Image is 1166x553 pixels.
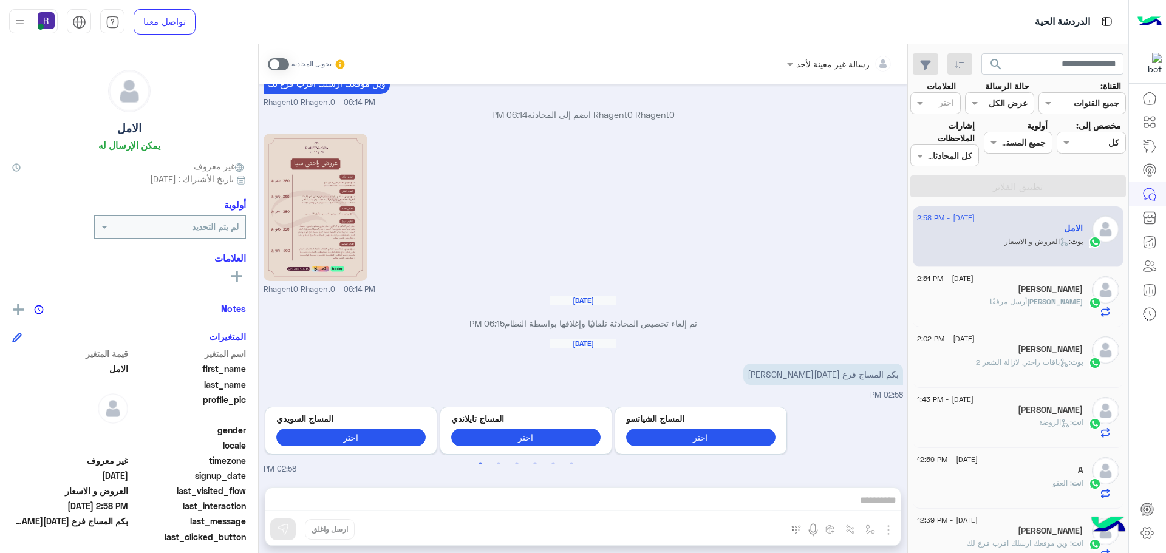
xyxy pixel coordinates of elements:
[291,59,332,69] small: تحويل المحادثة
[451,412,601,425] p: المساج تايلاندي
[939,96,956,112] div: اختر
[1072,418,1083,427] span: انت
[131,362,247,375] span: first_name
[100,9,124,35] a: tab
[264,108,903,121] p: Rhagent0 Rhagent0 انضم إلى المحادثة
[264,284,375,296] span: Rhagent0 Rhagent0 - 06:14 PM
[134,9,196,35] a: تواصل معنا
[976,358,1071,367] span: : باقات راحتي لازالة الشعر 2
[511,458,523,470] button: 3 of 3
[98,140,160,151] h6: يمكن الإرسال له
[98,393,128,424] img: defaultAdmin.png
[12,484,128,497] span: العروض و الاسعار
[13,304,24,315] img: add
[12,515,128,528] span: بكم المساج فرع خميس مشيط
[1072,478,1083,487] span: انت
[1100,80,1121,92] label: القناة:
[1089,357,1101,369] img: WhatsApp
[117,121,141,135] h5: الامل
[12,15,27,30] img: profile
[34,305,44,314] img: notes
[1092,397,1119,424] img: defaultAdmin.png
[131,515,247,528] span: last_message
[927,80,956,92] label: العلامات
[917,333,975,344] span: [DATE] - 2:02 PM
[1089,297,1101,309] img: WhatsApp
[38,12,55,29] img: userImage
[1018,344,1083,355] h5: Said Seliem
[131,424,247,436] span: gender
[626,412,776,425] p: المساج الشياتسو
[12,500,128,512] span: 2025-09-17T11:58:50.299Z
[264,464,296,475] span: 02:58 PM
[1092,215,1119,243] img: defaultAdmin.png
[1089,538,1101,551] img: WhatsApp
[131,393,247,421] span: profile_pic
[493,458,505,470] button: 2 of 3
[1140,53,1162,75] img: 322853014244696
[626,429,776,446] button: اختر
[150,172,234,185] span: تاريخ الأشتراك : [DATE]
[221,303,246,314] h6: Notes
[1089,418,1101,430] img: WhatsApp
[985,80,1029,92] label: حالة الرسالة
[1076,119,1121,132] label: مخصص إلى:
[550,296,616,305] h6: [DATE]
[870,390,903,399] span: 02:58 PM
[131,469,247,482] span: signup_date
[12,439,128,452] span: null
[917,394,973,405] span: [DATE] - 1:43 PM
[910,119,975,145] label: إشارات الملاحظات
[131,439,247,452] span: locale
[264,317,903,330] p: تم إلغاء تخصيص المحادثة تلقائيًا وإغلاقها بواسطة النظام
[1035,14,1090,30] p: الدردشة الحية
[72,15,86,29] img: tab
[1078,465,1083,475] h5: A
[547,458,559,470] button: 5 of 3
[1072,538,1083,548] span: انت
[550,339,616,348] h6: [DATE]
[910,175,1126,197] button: تطبيق الفلاتر
[106,15,120,29] img: tab
[264,134,368,281] img: 2KfZhNio2KfZgtin2KouanBn.jpg
[264,97,375,109] span: Rhagent0 Rhagent0 - 06:14 PM
[529,458,541,470] button: 4 of 3
[989,57,1003,72] span: search
[1092,276,1119,304] img: defaultAdmin.png
[469,318,505,328] span: 06:15 PM
[12,424,128,436] span: null
[1018,526,1083,536] h5: ابو شاجع
[1018,284,1083,294] h5: Mahmoud
[1018,405,1083,415] h5: محمد بن سعران
[1004,237,1071,246] span: : العروض و الاسعار
[1027,297,1083,306] span: [PERSON_NAME]
[1089,236,1101,248] img: WhatsApp
[1039,418,1072,427] span: : الروضة
[990,297,1027,306] span: أرسل مرفقًا
[743,364,903,385] p: 17/9/2025, 2:58 PM
[981,53,1011,80] button: search
[12,454,128,467] span: غير معروف
[194,160,246,172] span: غير معروف
[917,212,975,223] span: [DATE] - 2:58 PM
[209,331,246,342] h6: المتغيرات
[131,531,247,543] span: last_clicked_button
[1071,237,1083,246] span: بوت
[1089,478,1101,490] img: WhatsApp
[109,70,150,112] img: defaultAdmin.png
[917,273,973,284] span: [DATE] - 2:51 PM
[1087,504,1130,547] img: hulul-logo.png
[131,500,247,512] span: last_interaction
[12,362,128,375] span: الامل
[1071,358,1083,367] span: بوت
[1092,457,1119,484] img: defaultAdmin.png
[1064,223,1083,234] h5: الامل
[12,469,128,482] span: 2025-08-06T14:11:50.52Z
[131,347,247,360] span: اسم المتغير
[492,109,528,120] span: 06:14 PM
[917,454,978,465] span: [DATE] - 12:59 PM
[1027,119,1048,132] label: أولوية
[917,515,978,526] span: [DATE] - 12:39 PM
[276,412,426,425] p: المساج السويدي
[276,429,426,446] button: اختر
